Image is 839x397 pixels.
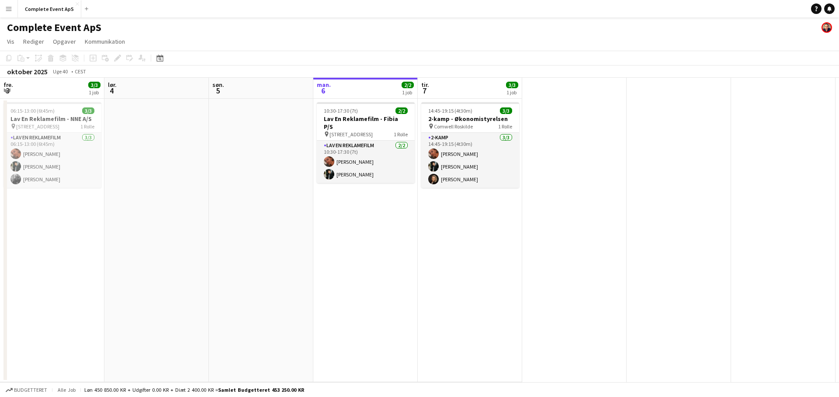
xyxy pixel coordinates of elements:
[81,36,128,47] a: Kommunikation
[82,107,94,114] span: 3/3
[56,387,77,393] span: Alle job
[317,81,331,89] span: man.
[7,38,14,45] span: Vis
[394,131,408,138] span: 1 Rolle
[3,133,101,188] app-card-role: Lav En Reklamefilm3/306:15-13:00 (6t45m)[PERSON_NAME][PERSON_NAME][PERSON_NAME]
[80,123,94,130] span: 1 Rolle
[317,115,415,131] h3: Lav En Reklamefilm - Fibia P/S
[7,67,48,76] div: oktober 2025
[3,102,101,188] app-job-card: 06:15-13:00 (6t45m)3/3Lav En Reklamefilm - NNE A/S [STREET_ADDRESS]1 RolleLav En Reklamefilm3/306...
[402,82,414,88] span: 2/2
[49,36,80,47] a: Opgaver
[421,115,519,123] h3: 2-kamp - Økonomistyrelsen
[4,385,49,395] button: Budgetteret
[324,107,358,114] span: 10:30-17:30 (7t)
[3,115,101,123] h3: Lav En Reklamefilm - NNE A/S
[89,89,100,96] div: 1 job
[317,141,415,183] app-card-role: Lav En Reklamefilm2/210:30-17:30 (7t)[PERSON_NAME][PERSON_NAME]
[402,89,413,96] div: 1 job
[3,36,18,47] a: Vis
[500,107,512,114] span: 3/3
[2,86,13,96] span: 3
[212,81,224,89] span: søn.
[107,86,117,96] span: 4
[53,38,76,45] span: Opgaver
[84,387,304,393] div: Løn 450 850.00 KR + Udgifter 0.00 KR + Diæt 2 400.00 KR =
[428,107,472,114] span: 14:45-19:15 (4t30m)
[14,387,47,393] span: Budgetteret
[108,81,117,89] span: lør.
[49,68,71,75] span: Uge 40
[421,102,519,188] app-job-card: 14:45-19:15 (4t30m)3/32-kamp - Økonomistyrelsen Comwell Roskilde1 Rolle2-kamp3/314:45-19:15 (4t30...
[506,82,518,88] span: 3/3
[7,21,101,34] h1: Complete Event ApS
[506,89,518,96] div: 1 job
[395,107,408,114] span: 2/2
[329,131,373,138] span: [STREET_ADDRESS]
[18,0,81,17] button: Complete Event ApS
[23,38,44,45] span: Rediger
[75,68,86,75] div: CEST
[421,81,429,89] span: tir.
[211,86,224,96] span: 5
[10,107,55,114] span: 06:15-13:00 (6t45m)
[317,102,415,183] app-job-card: 10:30-17:30 (7t)2/2Lav En Reklamefilm - Fibia P/S [STREET_ADDRESS]1 RolleLav En Reklamefilm2/210:...
[315,86,331,96] span: 6
[3,81,13,89] span: fre.
[20,36,48,47] a: Rediger
[421,133,519,188] app-card-role: 2-kamp3/314:45-19:15 (4t30m)[PERSON_NAME][PERSON_NAME][PERSON_NAME]
[434,123,473,130] span: Comwell Roskilde
[498,123,512,130] span: 1 Rolle
[16,123,59,130] span: [STREET_ADDRESS]
[420,86,429,96] span: 7
[88,82,101,88] span: 3/3
[85,38,125,45] span: Kommunikation
[822,22,832,33] app-user-avatar: Christian Brøckner
[218,387,304,393] span: Samlet budgetteret 453 250.00 KR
